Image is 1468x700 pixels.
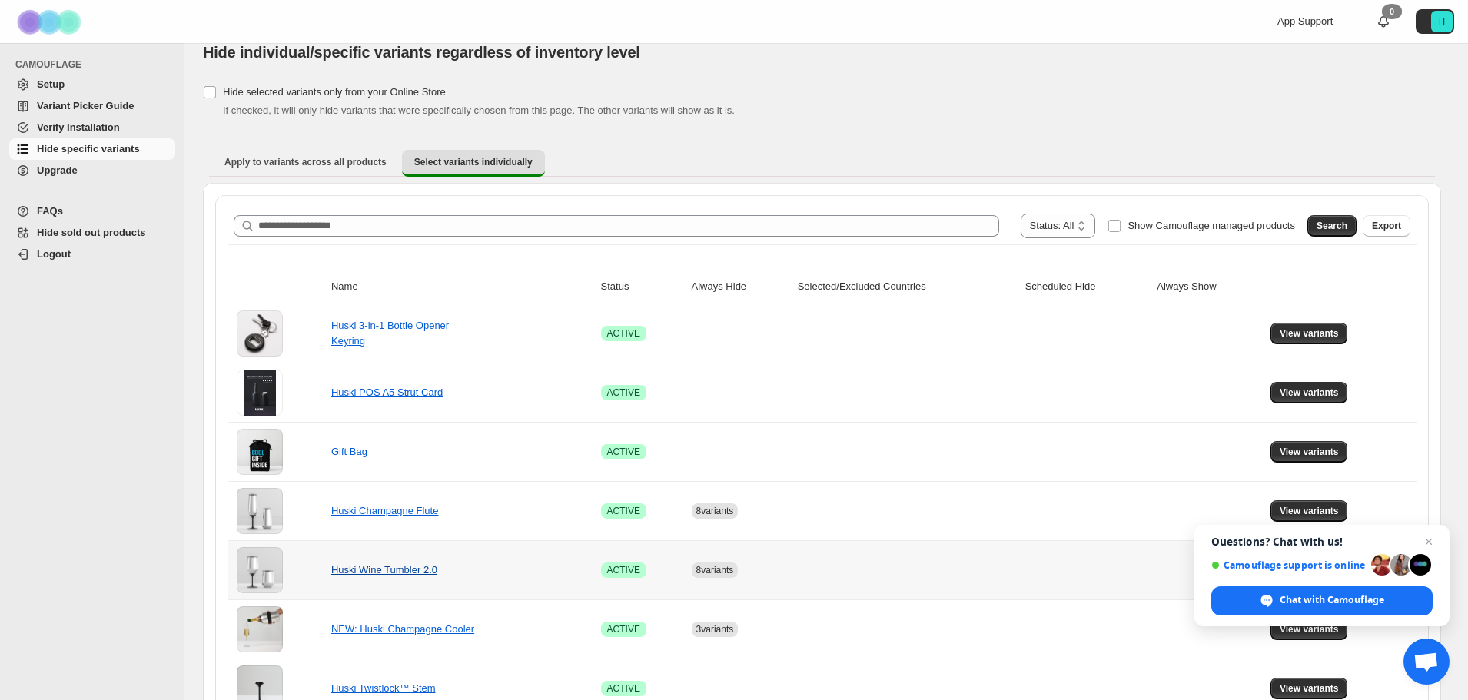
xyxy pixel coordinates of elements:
[1270,382,1348,403] button: View variants
[331,386,443,398] a: Huski POS A5 Strut Card
[1270,678,1348,699] button: View variants
[1439,17,1445,26] text: H
[331,682,436,694] a: Huski Twistlock™ Stem
[1211,536,1433,548] span: Questions? Chat with us!
[1307,215,1357,237] button: Search
[1280,682,1339,695] span: View variants
[1403,639,1450,685] a: Open chat
[1317,220,1347,232] span: Search
[1382,4,1402,19] div: 0
[37,121,120,133] span: Verify Installation
[696,624,734,635] span: 3 variants
[1211,559,1366,571] span: Camouflage support is online
[223,86,446,98] span: Hide selected variants only from your Online Store
[237,429,283,475] img: Gift Bag
[37,227,146,238] span: Hide sold out products
[1280,446,1339,458] span: View variants
[1280,327,1339,340] span: View variants
[331,446,367,457] a: Gift Bag
[1363,215,1410,237] button: Export
[9,117,175,138] a: Verify Installation
[1376,14,1391,29] a: 0
[9,160,175,181] a: Upgrade
[9,74,175,95] a: Setup
[596,270,687,304] th: Status
[1280,386,1339,399] span: View variants
[37,100,134,111] span: Variant Picker Guide
[223,105,735,116] span: If checked, it will only hide variants that were specifically chosen from this page. The other va...
[1280,505,1339,517] span: View variants
[203,44,640,61] span: Hide individual/specific variants regardless of inventory level
[9,138,175,160] a: Hide specific variants
[37,78,65,90] span: Setup
[15,58,177,71] span: CAMOUFLAGE
[331,564,437,576] a: Huski Wine Tumbler 2.0
[1431,11,1453,32] span: Avatar with initials H
[402,150,545,177] button: Select variants individually
[224,156,387,168] span: Apply to variants across all products
[1416,9,1454,34] button: Avatar with initials H
[607,623,640,635] span: ACTIVE
[1280,623,1339,635] span: View variants
[1211,586,1433,615] span: Chat with Camouflage
[37,205,63,217] span: FAQs
[414,156,533,168] span: Select variants individually
[37,248,71,260] span: Logout
[331,505,438,516] a: Huski Champagne Flute
[1270,441,1348,463] button: View variants
[607,327,640,340] span: ACTIVE
[37,164,78,176] span: Upgrade
[237,547,283,593] img: Huski Wine Tumbler 2.0
[607,446,640,458] span: ACTIVE
[607,505,640,517] span: ACTIVE
[793,270,1021,304] th: Selected/Excluded Countries
[9,244,175,265] a: Logout
[237,488,283,534] img: Huski Champagne Flute
[1277,15,1333,27] span: App Support
[1270,619,1348,640] button: View variants
[9,222,175,244] a: Hide sold out products
[687,270,793,304] th: Always Hide
[607,386,640,399] span: ACTIVE
[212,150,399,174] button: Apply to variants across all products
[696,506,734,516] span: 8 variants
[1021,270,1153,304] th: Scheduled Hide
[1270,323,1348,344] button: View variants
[1372,220,1401,232] span: Export
[331,320,449,347] a: Huski 3-in-1 Bottle Opener Keyring
[696,565,734,576] span: 8 variants
[37,143,140,154] span: Hide specific variants
[1152,270,1266,304] th: Always Show
[607,682,640,695] span: ACTIVE
[9,95,175,117] a: Variant Picker Guide
[1280,593,1384,607] span: Chat with Camouflage
[331,623,474,635] a: NEW: Huski Champagne Cooler
[1270,500,1348,522] button: View variants
[327,270,596,304] th: Name
[9,201,175,222] a: FAQs
[1128,220,1295,231] span: Show Camouflage managed products
[12,1,89,43] img: Camouflage
[607,564,640,576] span: ACTIVE
[237,606,283,652] img: NEW: Huski Champagne Cooler
[237,310,283,357] img: Huski 3-in-1 Bottle Opener Keyring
